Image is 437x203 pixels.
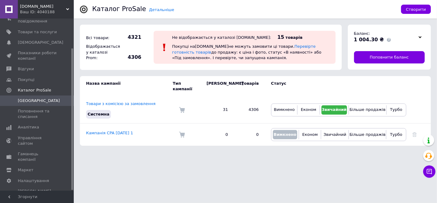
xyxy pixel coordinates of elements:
span: Вимкнено [274,107,295,112]
div: Каталог ProSale [92,6,146,12]
span: Маркет [18,167,33,173]
span: Показники роботи компанії [18,50,57,61]
span: Системна [88,112,109,116]
span: Товари та послуги [18,29,57,35]
span: Поповнення та списання [18,108,57,120]
button: Вимкнено [273,130,297,139]
span: Каталог ProSale [18,87,51,93]
td: [PERSON_NAME] [200,76,234,96]
span: Покупці [18,77,34,83]
span: [GEOGRAPHIC_DATA] [18,98,60,104]
img: Комісія за замовлення [179,107,185,113]
span: Відгуки [18,66,34,72]
span: Звичайний [324,132,346,137]
span: Економ [302,132,318,137]
span: FULLBODY.SHOP [20,4,66,9]
span: Економ [301,107,316,112]
button: Турбо [388,130,404,139]
button: Економ [301,130,319,139]
span: Турбо [390,107,402,112]
button: Турбо [388,105,404,115]
span: Управління сайтом [18,135,57,146]
button: Звичайний [321,105,347,115]
img: :exclamation: [160,43,169,52]
td: 4306 [234,96,265,123]
img: Комісія за замовлення [179,132,185,138]
div: Не відображається у каталозі [DOMAIN_NAME]: [172,35,271,40]
button: Звичайний [323,130,347,139]
td: Тип кампанії [173,76,200,96]
span: Аналітика [18,124,39,130]
span: Звичайний [322,107,347,112]
span: 4306 [120,54,141,61]
span: 15 [278,34,284,40]
span: Налаштування [18,178,49,184]
a: Видалити [412,132,417,137]
button: Чат з покупцем [423,165,435,178]
div: Всі товари: [85,34,118,42]
span: [DEMOGRAPHIC_DATA] [18,40,63,45]
td: 0 [234,123,265,146]
a: Кампанія CPA [DATE] 1 [86,131,133,135]
a: Поповнити баланс [354,51,425,63]
span: 1 004.30 ₴ [354,37,384,43]
span: Більше продажів [349,132,385,137]
span: Замовлення та повідомлення [18,13,57,24]
span: Баланс: [354,31,370,36]
span: Поповнити баланс [370,55,409,60]
span: Більше продажів [349,107,385,112]
span: Покупці на [DOMAIN_NAME] не можуть замовити ці товари. до продажу: є ціна і фото, статус «В наявн... [172,44,321,60]
button: Більше продажів [350,130,384,139]
td: Товарів [234,76,265,96]
span: Гаманець компанії [18,151,57,162]
a: Детальніше [149,7,174,12]
td: Статус [265,76,406,96]
button: Вимкнено [273,105,296,115]
a: Товари з комісією за замовлення [86,101,156,106]
td: 0 [200,123,234,146]
div: Відображається у каталозі Prom: [85,42,118,62]
span: Турбо [390,132,402,137]
button: Створити [401,5,431,14]
td: 31 [200,96,234,123]
span: Створити [406,7,426,12]
span: Вимкнено [274,132,296,137]
span: 4321 [120,34,141,41]
button: Економ [299,105,318,115]
button: Більше продажів [350,105,384,115]
span: товарів [285,35,302,40]
td: Назва кампанії [80,76,173,96]
div: Ваш ID: 4040188 [20,9,74,15]
a: Перевірте готовність товарів [172,44,316,54]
